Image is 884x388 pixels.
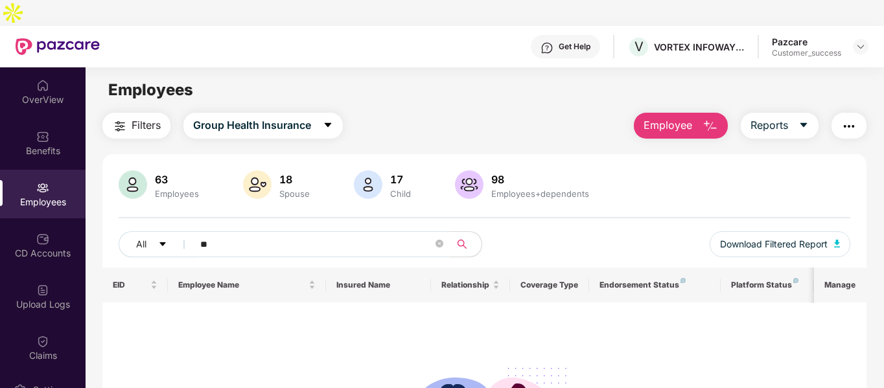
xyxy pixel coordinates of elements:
th: Employee Name [168,268,326,302]
img: svg+xml;base64,PHN2ZyBpZD0iSGVscC0zMngzMiIgeG1sbnM9Imh0dHA6Ly93d3cudzMub3JnLzIwMDAvc3ZnIiB3aWR0aD... [541,41,553,54]
img: New Pazcare Logo [16,38,100,55]
th: Relationship [431,268,510,302]
span: close-circle [436,238,443,251]
div: Customer_success [772,48,841,58]
span: Relationship [441,280,490,290]
span: close-circle [436,240,443,247]
div: VORTEX INFOWAY PRIVATE LIMITED [654,41,745,53]
span: EID [113,280,148,290]
div: Get Help [559,41,590,52]
th: EID [102,268,169,302]
img: svg+xml;base64,PHN2ZyBpZD0iRHJvcGRvd24tMzJ4MzIiIHhtbG5zPSJodHRwOi8vd3d3LnczLm9yZy8yMDAwL3N2ZyIgd2... [855,41,866,52]
div: Pazcare [772,36,841,48]
span: Employee Name [178,280,306,290]
th: Manage [814,268,867,302]
span: V [634,39,644,54]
